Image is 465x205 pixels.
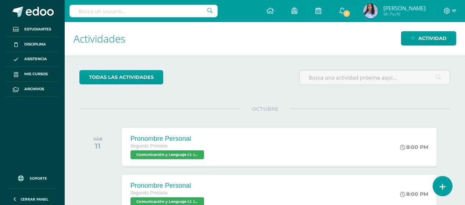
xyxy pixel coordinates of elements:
span: 3 [342,10,350,18]
a: Archivos [6,82,59,97]
span: OCTUBRE [240,106,290,112]
span: Soporte [30,176,47,181]
span: Actividad [418,32,447,45]
input: Busca una actividad próxima aquí... [300,70,450,85]
span: Archivos [24,86,44,92]
a: todas las Actividades [79,70,163,84]
div: 8:00 PM [400,144,428,150]
span: Asistencia [24,56,47,62]
a: Mis cursos [6,67,59,82]
span: Disciplina [24,41,46,47]
span: Estudiantes [24,26,51,32]
a: Disciplina [6,37,59,52]
span: Mi Perfil [383,11,426,17]
h1: Actividades [74,22,456,55]
input: Busca un usuario... [69,5,218,17]
div: 8:00 PM [400,191,428,197]
span: Mis cursos [24,71,48,77]
span: Segundo Primaria [130,190,168,195]
a: Actividad [401,31,456,45]
div: Pronombre Personal [130,135,206,143]
a: Estudiantes [6,22,59,37]
a: Soporte [9,168,56,186]
span: Segundo Primaria [130,143,168,149]
span: [PERSON_NAME] [383,4,426,12]
span: Cerrar panel [21,197,49,202]
div: 11 [93,142,103,150]
img: a37438481288fc2d71df7c20fea95706.png [363,4,378,18]
div: SÁB [93,136,103,142]
span: Comunicación y Lenguaje L1. Idioma Materno 'A' [130,150,204,159]
div: Pronombre Personal [130,182,206,190]
a: Asistencia [6,52,59,67]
